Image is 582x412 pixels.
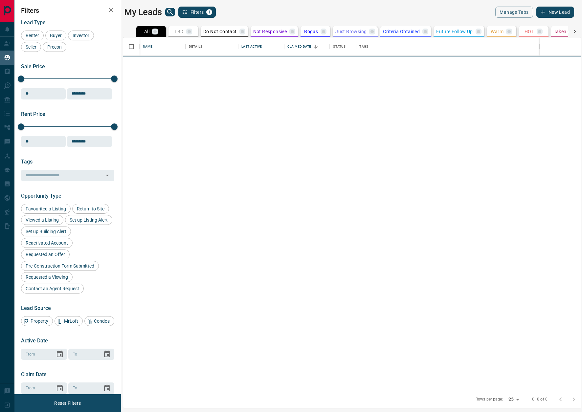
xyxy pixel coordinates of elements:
button: Choose date [53,382,66,395]
p: Criteria Obtained [383,29,420,34]
div: Investor [68,31,94,40]
span: Sale Price [21,63,45,70]
div: Status [333,37,346,56]
button: New Lead [536,7,574,18]
div: Name [140,37,186,56]
div: Buyer [45,31,66,40]
p: Warm [491,29,504,34]
h1: My Leads [124,7,162,17]
span: Condos [92,318,112,324]
div: Claimed Date [287,37,311,56]
p: Not Responsive [253,29,287,34]
div: Property [21,316,53,326]
span: Property [28,318,51,324]
div: Favourited a Listing [21,204,71,214]
span: Active Date [21,337,48,344]
div: Set up Listing Alert [65,215,112,225]
span: Set up Listing Alert [67,217,110,223]
div: Claimed Date [284,37,330,56]
div: Reactivated Account [21,238,73,248]
button: Choose date [101,348,114,361]
span: Pre-Construction Form Submitted [23,263,97,269]
button: Manage Tabs [495,7,533,18]
div: Seller [21,42,41,52]
div: Name [143,37,153,56]
span: Precon [45,44,64,50]
div: Last Active [238,37,284,56]
div: Last Active [241,37,262,56]
div: Condos [84,316,114,326]
span: Return to Site [75,206,107,211]
span: Requested an Offer [23,252,67,257]
p: HOT [525,29,534,34]
span: Viewed a Listing [23,217,61,223]
div: Details [189,37,202,56]
div: Requested a Viewing [21,272,73,282]
div: Details [186,37,238,56]
span: Tags [21,159,33,165]
div: Return to Site [72,204,109,214]
span: Rent Price [21,111,45,117]
div: 25 [506,395,522,404]
span: Buyer [48,33,64,38]
p: Do Not Contact [203,29,237,34]
span: 1 [207,10,212,14]
button: Choose date [53,348,66,361]
button: Sort [311,42,320,51]
button: Reset Filters [50,398,85,409]
button: Open [103,171,112,180]
h2: Filters [21,7,114,14]
span: Contact an Agent Request [23,286,81,291]
span: Lead Source [21,305,51,311]
span: Lead Type [21,19,46,26]
div: Viewed a Listing [21,215,63,225]
p: Just Browsing [335,29,367,34]
p: All [144,29,149,34]
button: Filters1 [178,7,216,18]
p: Bogus [304,29,318,34]
span: Seller [23,44,39,50]
div: Requested an Offer [21,249,70,259]
span: Opportunity Type [21,193,61,199]
span: Set up Building Alert [23,229,69,234]
div: Precon [43,42,66,52]
p: TBD [174,29,183,34]
p: 0–0 of 0 [532,397,548,402]
div: Contact an Agent Request [21,284,84,293]
span: Reactivated Account [23,240,70,246]
p: Rows per page: [476,397,503,402]
div: MrLoft [55,316,83,326]
button: Choose date [101,382,114,395]
span: Investor [70,33,92,38]
span: Favourited a Listing [23,206,68,211]
div: Tags [356,37,540,56]
div: Status [330,37,356,56]
button: search button [165,8,175,16]
div: Set up Building Alert [21,227,71,236]
span: Claim Date [21,371,47,378]
p: Future Follow Up [436,29,473,34]
span: Renter [23,33,41,38]
div: Pre-Construction Form Submitted [21,261,99,271]
div: Tags [359,37,368,56]
span: Requested a Viewing [23,274,70,280]
span: MrLoft [62,318,80,324]
div: Renter [21,31,44,40]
